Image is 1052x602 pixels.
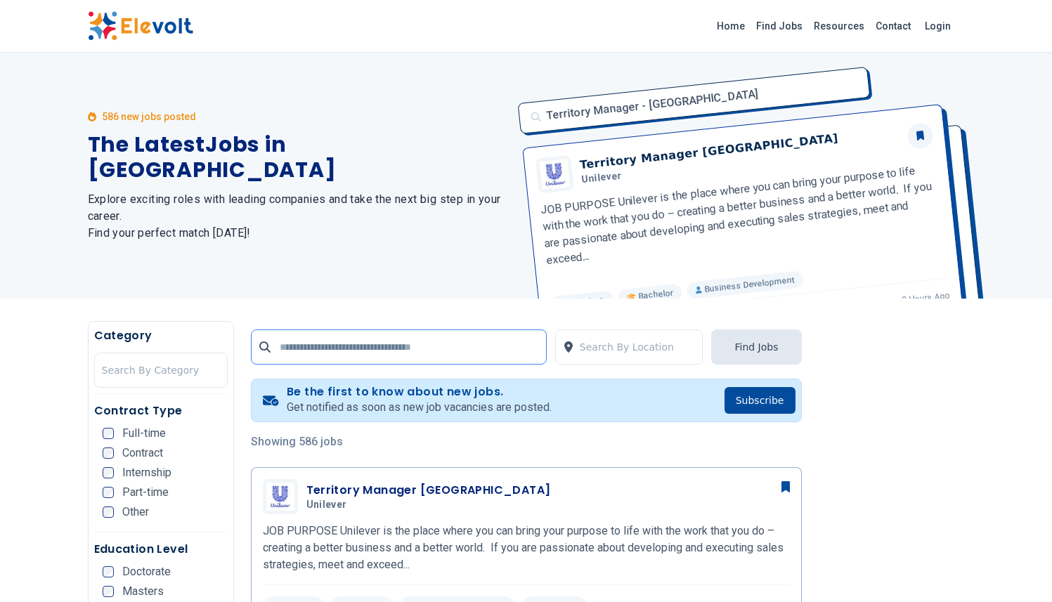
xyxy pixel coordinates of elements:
[103,487,114,498] input: Part-time
[94,327,228,344] h5: Category
[102,110,196,124] p: 586 new jobs posted
[725,387,796,414] button: Subscribe
[122,428,166,439] span: Full-time
[122,447,163,459] span: Contract
[751,15,808,37] a: Find Jobs
[808,15,870,37] a: Resources
[711,329,801,365] button: Find Jobs
[287,385,552,399] h4: Be the first to know about new jobs.
[103,586,114,597] input: Masters
[711,15,751,37] a: Home
[122,566,171,577] span: Doctorate
[287,399,552,416] p: Get notified as soon as new job vacancies are posted.
[122,487,169,498] span: Part-time
[263,523,790,573] p: JOB PURPOSE Unilever is the place where you can bring your purpose to life with the work that you...
[94,403,228,419] h5: Contract Type
[916,12,959,40] a: Login
[251,433,802,450] p: Showing 586 jobs
[306,499,347,511] span: Unilever
[122,586,164,597] span: Masters
[122,467,171,478] span: Internship
[94,541,228,558] h5: Education Level
[88,11,193,41] img: Elevolt
[982,535,1052,602] iframe: Chat Widget
[266,483,294,511] img: Unilever
[306,482,551,499] h3: Territory Manager [GEOGRAPHIC_DATA]
[103,506,114,518] input: Other
[88,191,509,242] h2: Explore exciting roles with leading companies and take the next big step in your career. Find you...
[103,428,114,439] input: Full-time
[103,447,114,459] input: Contract
[122,506,149,518] span: Other
[88,132,509,183] h1: The Latest Jobs in [GEOGRAPHIC_DATA]
[103,467,114,478] input: Internship
[870,15,916,37] a: Contact
[103,566,114,577] input: Doctorate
